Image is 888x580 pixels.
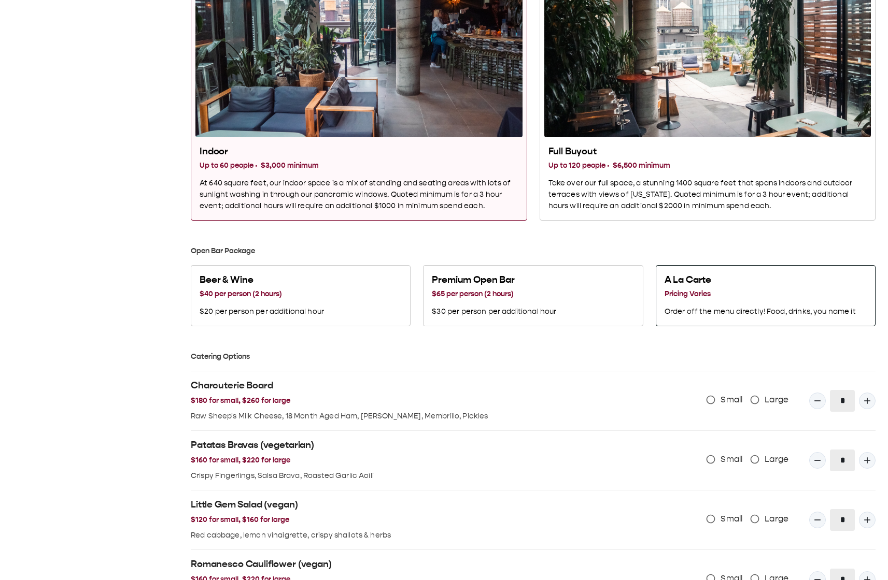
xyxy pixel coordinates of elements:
[191,265,876,326] div: Select one
[191,411,644,422] p: Raw Sheep's Milk Cheese, 18 Month Aged Ham, [PERSON_NAME], Membrillo, Pickles
[423,265,643,326] button: Premium Open Bar
[200,178,518,212] p: At 640 square feet, our indoor space is a mix of standing and seating areas with lots of sunlight...
[665,306,856,317] p: Order off the menu directly! Food, drinks, you name it
[200,288,324,300] h3: $40 per person (2 hours)
[665,288,856,300] h3: Pricing Varies
[721,513,742,525] span: Small
[548,146,867,158] h2: Full Buyout
[191,530,644,541] p: Red cabbage, lemon vinaigrette, crispy shallots & herbs
[432,306,556,317] p: $30 per person per additional hour
[200,146,518,158] h2: Indoor
[191,265,411,326] button: Beer & Wine
[191,395,644,407] h3: $180 for small, $260 for large
[432,288,556,300] h3: $65 per person (2 hours)
[191,470,644,482] p: Crispy Fingerlings, Salsa Brava, Roasted Garlic Aoili
[765,513,788,525] span: Large
[548,178,867,212] p: Take over our full space, a stunning 1400 square feet that spans indoors and outdoor terraces wit...
[200,274,324,286] h2: Beer & Wine
[200,306,324,317] p: $20 per person per additional hour
[191,499,644,511] h2: Little Gem Salad (vegan)
[665,274,856,286] h2: A La Carte
[809,390,876,412] div: Quantity Input
[721,394,742,406] span: Small
[656,265,876,326] button: A La Carte
[191,439,644,452] h2: Patatas Bravas (vegetarian)
[432,274,556,286] h2: Premium Open Bar
[765,394,788,406] span: Large
[809,509,876,531] div: Quantity Input
[200,160,518,171] h3: Up to 60 people · $3,000 minimum
[191,380,644,392] h2: Charcuterie Board
[548,160,867,171] h3: Up to 120 people · $6,500 minimum
[191,558,644,571] h2: Romanesco Cauliflower (vegan)
[809,450,876,471] div: Quantity Input
[191,245,876,257] h3: Open Bar Package
[191,351,876,363] h3: Catering Options
[765,453,788,466] span: Large
[721,453,742,466] span: Small
[191,514,644,526] h3: $120 for small, $160 for large
[191,455,644,466] h3: $160 for small, $220 for large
